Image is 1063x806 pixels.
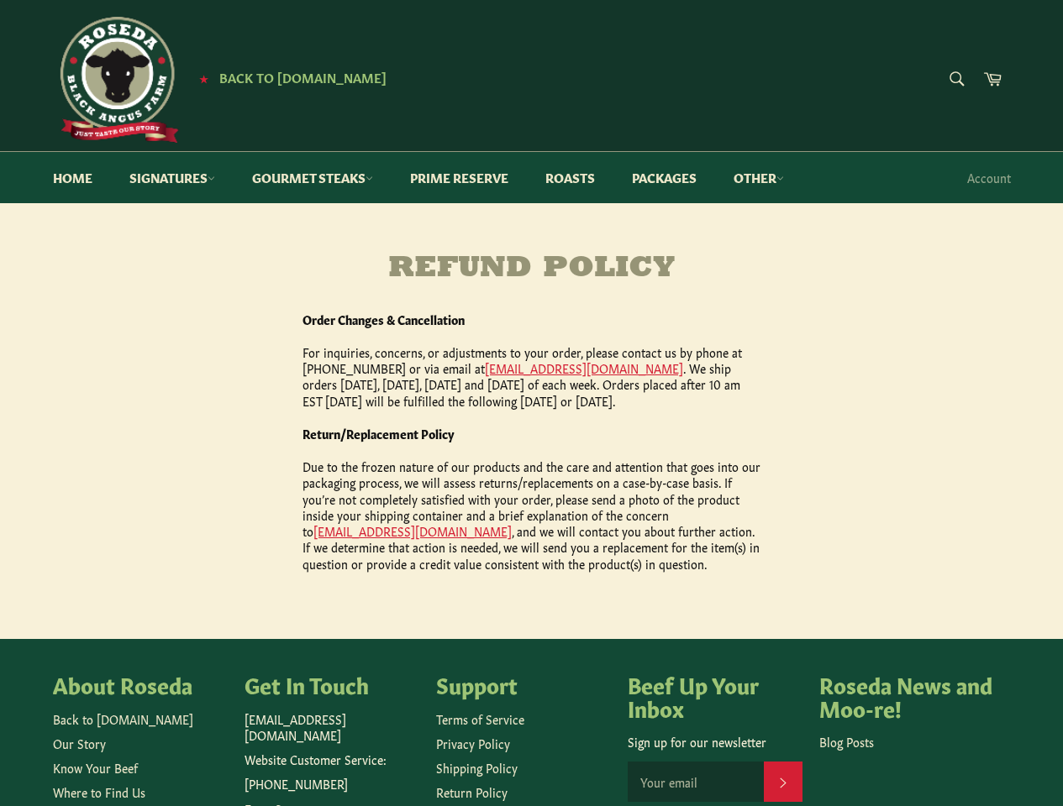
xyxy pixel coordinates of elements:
p: For inquiries, concerns, or adjustments to your order, please contact us by phone at [PHONE_NUMBE... [303,344,760,409]
a: Back to [DOMAIN_NAME] [53,710,193,727]
a: Know Your Beef [53,759,138,776]
p: [PHONE_NUMBER] [245,776,419,792]
p: Sign up for our newsletter [628,734,803,750]
a: Our Story [53,735,106,751]
a: Packages [615,152,713,203]
h4: Beef Up Your Inbox [628,673,803,719]
h4: Roseda News and Moo-re! [819,673,994,719]
span: ★ [199,71,208,85]
p: Website Customer Service: [245,751,419,767]
p: [EMAIL_ADDRESS][DOMAIN_NAME] [245,711,419,744]
h4: Get In Touch [245,673,419,696]
strong: Return/Replacement Policy [303,425,455,442]
a: Home [36,152,109,203]
a: Roasts [529,152,612,203]
span: Back to [DOMAIN_NAME] [219,68,387,86]
strong: Order Changes & Cancellation [303,311,465,327]
a: Shipping Policy [436,759,518,776]
h4: Support [436,673,611,696]
a: Account [959,153,1019,202]
a: Blog Posts [819,733,874,750]
a: Return Policy [436,783,508,800]
a: Terms of Service [436,710,524,727]
a: Prime Reserve [393,152,525,203]
a: Signatures [113,152,232,203]
a: Where to Find Us [53,783,145,800]
a: Other [717,152,801,203]
p: Due to the frozen nature of our products and the care and attention that goes into our packaging ... [303,458,760,572]
a: Privacy Policy [436,735,510,751]
a: [EMAIL_ADDRESS][DOMAIN_NAME] [313,522,512,539]
h4: About Roseda [53,673,228,696]
a: [EMAIL_ADDRESS][DOMAIN_NAME] [485,359,683,376]
input: Your email [628,762,764,802]
a: Gourmet Steaks [235,152,390,203]
img: Roseda Beef [53,17,179,143]
a: ★ Back to [DOMAIN_NAME] [191,71,387,85]
h1: Refund policy [303,253,760,286]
